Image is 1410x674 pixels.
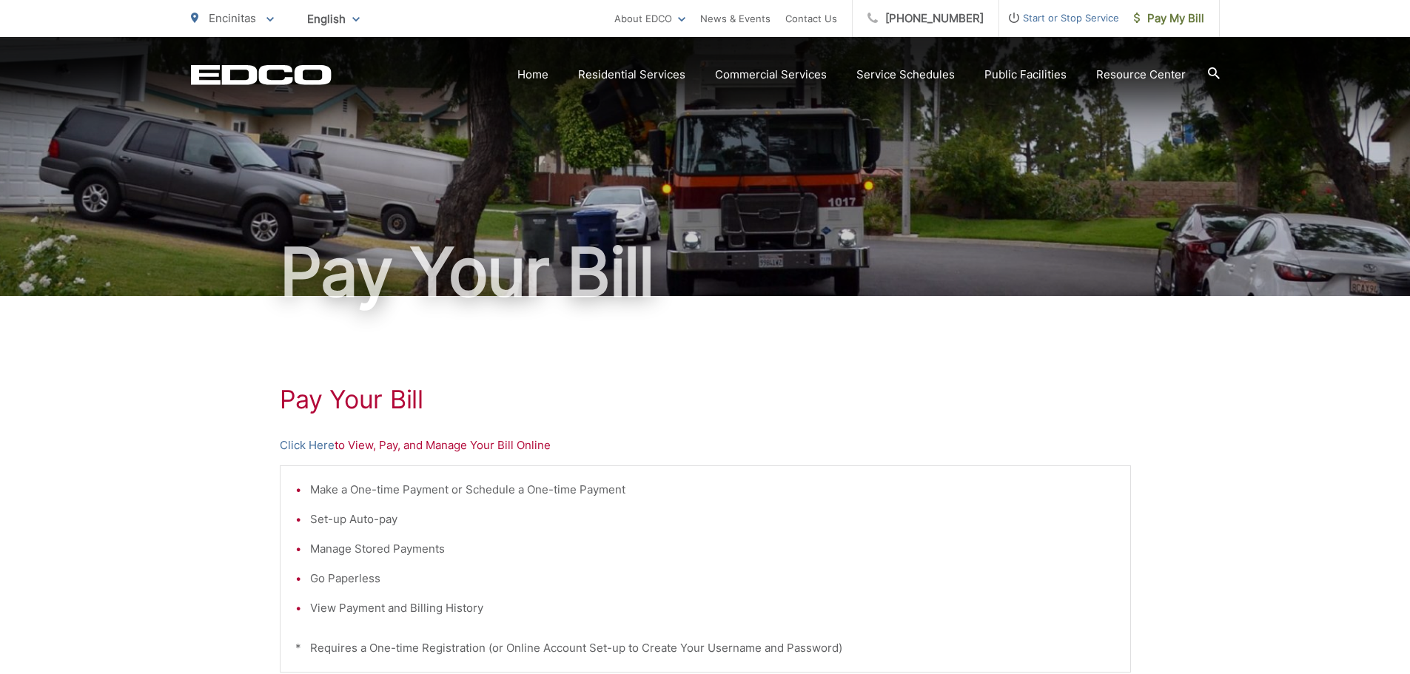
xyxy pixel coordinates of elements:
[310,570,1115,587] li: Go Paperless
[1096,66,1186,84] a: Resource Center
[1134,10,1204,27] span: Pay My Bill
[517,66,548,84] a: Home
[614,10,685,27] a: About EDCO
[209,11,256,25] span: Encinitas
[700,10,771,27] a: News & Events
[310,599,1115,617] li: View Payment and Billing History
[280,437,1131,454] p: to View, Pay, and Manage Your Bill Online
[984,66,1067,84] a: Public Facilities
[280,385,1131,414] h1: Pay Your Bill
[310,540,1115,558] li: Manage Stored Payments
[280,437,335,454] a: Click Here
[191,235,1220,309] h1: Pay Your Bill
[295,639,1115,657] p: * Requires a One-time Registration (or Online Account Set-up to Create Your Username and Password)
[310,481,1115,499] li: Make a One-time Payment or Schedule a One-time Payment
[785,10,837,27] a: Contact Us
[310,510,1115,528] li: Set-up Auto-pay
[191,64,332,85] a: EDCD logo. Return to the homepage.
[296,6,371,32] span: English
[578,66,685,84] a: Residential Services
[715,66,827,84] a: Commercial Services
[856,66,955,84] a: Service Schedules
